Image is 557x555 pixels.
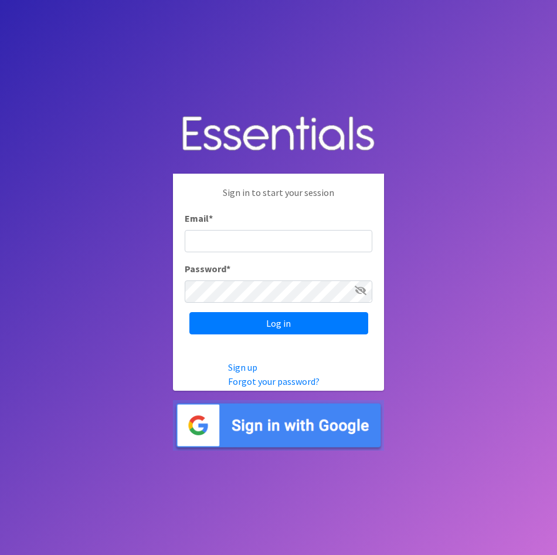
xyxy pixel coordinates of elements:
[228,375,320,387] a: Forgot your password?
[185,211,213,225] label: Email
[226,263,230,275] abbr: required
[173,104,384,165] img: Human Essentials
[185,185,372,211] p: Sign in to start your session
[228,361,257,373] a: Sign up
[185,262,230,276] label: Password
[209,212,213,224] abbr: required
[173,400,384,451] img: Sign in with Google
[189,312,368,334] input: Log in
